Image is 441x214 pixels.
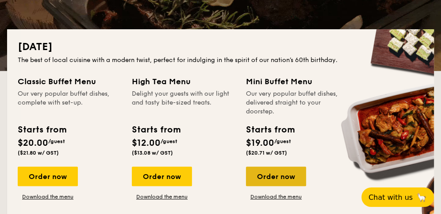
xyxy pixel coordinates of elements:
a: Download the menu [18,193,78,200]
span: ($20.71 w/ GST) [246,150,287,156]
span: 🦙 [416,192,427,202]
div: Order now [18,167,78,186]
div: Order now [246,167,306,186]
span: /guest [48,138,65,144]
div: Order now [132,167,192,186]
span: $12.00 [132,138,161,148]
span: Chat with us [368,193,413,202]
div: Classic Buffet Menu [18,75,121,88]
span: $20.00 [18,138,48,148]
div: Our very popular buffet dishes, delivered straight to your doorstep. [246,89,349,116]
div: Mini Buffet Menu [246,75,349,88]
div: Starts from [132,123,180,136]
span: /guest [274,138,291,144]
span: /guest [161,138,177,144]
h2: [DATE] [18,40,423,54]
div: Delight your guests with our light and tasty bite-sized treats. [132,89,235,116]
div: The best of local cuisine with a modern twist, perfect for indulging in the spirit of our nation’... [18,56,423,65]
button: Chat with us🦙 [361,187,434,207]
div: Starts from [18,123,66,136]
span: ($21.80 w/ GST) [18,150,59,156]
div: High Tea Menu [132,75,235,88]
span: $19.00 [246,138,274,148]
a: Download the menu [132,193,192,200]
div: Starts from [246,123,294,136]
div: Our very popular buffet dishes, complete with set-up. [18,89,121,116]
a: Download the menu [246,193,306,200]
span: ($13.08 w/ GST) [132,150,173,156]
